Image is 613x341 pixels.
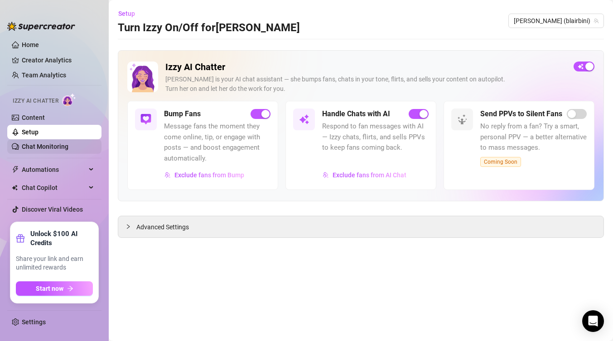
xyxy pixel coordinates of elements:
span: Message fans the moment they come online, tip, or engage with posts — and boost engagement automa... [164,121,270,164]
button: Start nowarrow-right [16,281,93,296]
span: gift [16,234,25,243]
a: Creator Analytics [22,53,94,67]
button: Exclude fans from Bump [164,168,245,182]
h5: Handle Chats with AI [322,109,390,119]
a: Settings [22,318,46,326]
span: Izzy AI Chatter [13,97,58,105]
span: Exclude fans from Bump [174,171,244,179]
a: Content [22,114,45,121]
img: svg%3e [299,114,309,125]
img: svg%3e [323,172,329,178]
span: Respond to fan messages with AI — Izzy chats, flirts, and sells PPVs to keep fans coming back. [322,121,429,153]
h5: Bump Fans [164,109,201,119]
span: Start now [36,285,63,292]
div: collapsed [125,222,136,232]
img: Izzy AI Chatter [127,62,158,92]
img: Chat Copilot [12,185,18,191]
span: collapsed [125,224,131,229]
img: svg%3e [164,172,171,178]
img: AI Chatter [62,93,76,106]
span: team [594,18,599,24]
span: arrow-right [67,285,73,292]
button: Setup [118,6,142,21]
a: Team Analytics [22,71,66,79]
a: Chat Monitoring [22,143,68,150]
a: Discover Viral Videos [22,206,83,213]
span: Exclude fans from AI Chat [333,171,406,179]
img: logo-BBDzfeDw.svg [7,22,75,31]
a: Setup [22,128,39,136]
span: Blair (blairbini) [514,14,599,28]
span: Advanced Settings [136,222,189,232]
h2: Izzy AI Chatter [165,62,566,73]
button: Exclude fans from AI Chat [322,168,407,182]
h3: Turn Izzy On/Off for [PERSON_NAME] [118,21,300,35]
a: Home [22,41,39,48]
div: [PERSON_NAME] is your AI chat assistant — she bumps fans, chats in your tone, flirts, and sells y... [165,75,566,94]
span: thunderbolt [12,166,19,173]
span: Setup [118,10,135,17]
span: No reply from a fan? Try a smart, personal PPV — a better alternative to mass messages. [480,121,587,153]
img: svg%3e [457,114,468,125]
span: Automations [22,162,86,177]
span: Coming Soon [480,157,521,167]
strong: Unlock $100 AI Credits [30,229,93,247]
span: Chat Copilot [22,180,86,195]
img: svg%3e [140,114,151,125]
span: Share your link and earn unlimited rewards [16,255,93,272]
h5: Send PPVs to Silent Fans [480,109,562,119]
div: Open Intercom Messenger [582,310,604,332]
